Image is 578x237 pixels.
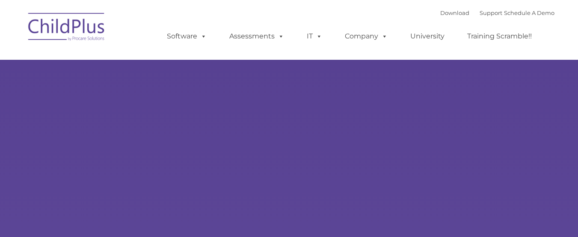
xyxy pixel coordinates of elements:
[480,9,502,16] a: Support
[504,9,554,16] a: Schedule A Demo
[402,28,453,45] a: University
[440,9,554,16] font: |
[336,28,396,45] a: Company
[24,7,110,50] img: ChildPlus by Procare Solutions
[459,28,540,45] a: Training Scramble!!
[298,28,331,45] a: IT
[221,28,293,45] a: Assessments
[440,9,469,16] a: Download
[158,28,215,45] a: Software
